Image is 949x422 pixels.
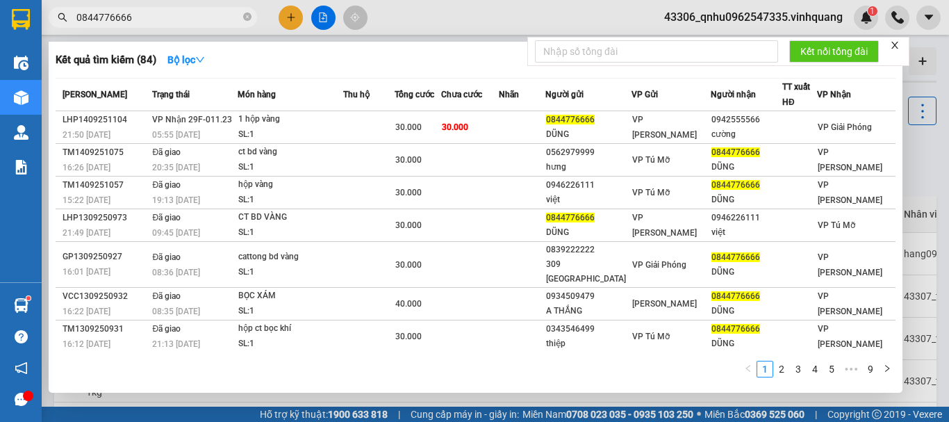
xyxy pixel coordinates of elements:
span: 16:12 [DATE] [63,339,110,349]
div: LHP1409251104 [63,113,148,127]
span: 30.000 [395,332,422,341]
div: DŨNG [546,225,631,240]
div: BỌC XÁM [238,289,343,304]
input: Tìm tên, số ĐT hoặc mã đơn [76,10,240,25]
img: logo-vxr [12,9,30,30]
span: 19:13 [DATE] [152,195,200,205]
span: 30.000 [395,155,422,165]
div: SL: 1 [238,225,343,241]
div: việt [711,225,782,240]
div: hộp vàng [238,177,343,193]
span: down [195,55,205,65]
h3: Kết quả tìm kiếm ( 84 ) [56,53,156,67]
a: 5 [824,362,839,377]
span: VP Tú Mỡ [632,332,670,341]
div: TM1309250931 [63,322,148,336]
span: VP Tú Mỡ [818,220,855,230]
div: DŨNG [711,160,782,175]
span: VP [PERSON_NAME] [818,324,882,349]
span: 40.000 [395,299,422,309]
li: 2 [773,361,790,378]
div: cattong bd vàng [238,250,343,265]
div: SL: 1 [238,265,343,280]
div: ct bd vàng [238,145,343,160]
button: left [740,361,757,378]
span: Nhãn [499,90,519,99]
span: VP Tú Mỡ [632,155,670,165]
span: 16:26 [DATE] [63,163,110,172]
li: Next Page [879,361,896,378]
span: question-circle [15,330,28,343]
li: 3 [790,361,807,378]
a: 4 [807,362,823,377]
div: TM1409251057 [63,178,148,193]
div: 309 [GEOGRAPHIC_DATA] [546,257,631,286]
div: hộp ct bọc khí [238,321,343,336]
a: 2 [774,362,789,377]
span: Món hàng [238,90,276,99]
div: việt [546,193,631,207]
div: TM1409251075 [63,145,148,160]
span: TT xuất HĐ [782,82,810,107]
span: 30.000 [395,220,422,230]
div: VCC1309250932 [63,289,148,304]
div: CT BD VÀNG [238,210,343,225]
span: message [15,393,28,406]
img: warehouse-icon [14,90,28,105]
div: DŨNG [711,304,782,318]
span: 16:22 [DATE] [63,307,110,316]
div: DŨNG [711,265,782,279]
span: right [883,364,891,373]
span: 21:49 [DATE] [63,228,110,238]
span: 0844776666 [711,291,760,301]
span: notification [15,362,28,375]
img: warehouse-icon [14,56,28,70]
span: 30.000 [395,122,422,132]
li: 1 [757,361,773,378]
div: 1 hộp vàng [238,112,343,127]
div: SL: 1 [238,127,343,143]
strong: Bộ lọc [167,54,205,65]
div: LHP1309250973 [63,211,148,225]
sup: 1 [26,296,31,300]
span: 0844776666 [711,252,760,262]
span: 0844776666 [711,147,760,157]
div: SL: 1 [238,193,343,208]
span: close-circle [243,11,251,24]
span: VP Giải Phóng [632,260,686,270]
img: warehouse-icon [14,298,28,313]
div: 0946226111 [546,178,631,193]
span: search [58,13,67,22]
span: Đã giao [152,252,181,262]
span: Thu hộ [343,90,370,99]
span: ••• [840,361,862,378]
span: Người nhận [711,90,756,99]
div: 0343546499 [546,322,631,336]
span: VP Tú Mỡ [632,188,670,197]
input: Nhập số tổng đài [535,40,778,63]
span: left [744,364,752,373]
span: Chưa cước [441,90,482,99]
span: Đã giao [152,180,181,190]
img: solution-icon [14,160,28,175]
span: 08:35 [DATE] [152,307,200,316]
span: 16:01 [DATE] [63,267,110,277]
span: Trạng thái [152,90,190,99]
div: GP1309250927 [63,250,148,264]
div: SL: 1 [238,160,343,175]
li: 9 [862,361,879,378]
span: VP [PERSON_NAME] [632,213,697,238]
div: SL: 1 [238,336,343,352]
li: 4 [807,361,823,378]
div: 0934509479 [546,289,631,304]
span: 09:45 [DATE] [152,228,200,238]
span: VP Nhận 29F-011.23 [152,115,232,124]
span: 05:55 [DATE] [152,130,200,140]
a: 1 [757,362,773,377]
span: VP Nhận [817,90,851,99]
div: 0946226111 [711,211,782,225]
li: Next 5 Pages [840,361,862,378]
span: 0844776666 [711,324,760,334]
span: VP [PERSON_NAME] [818,252,882,277]
span: 30.000 [442,122,468,132]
